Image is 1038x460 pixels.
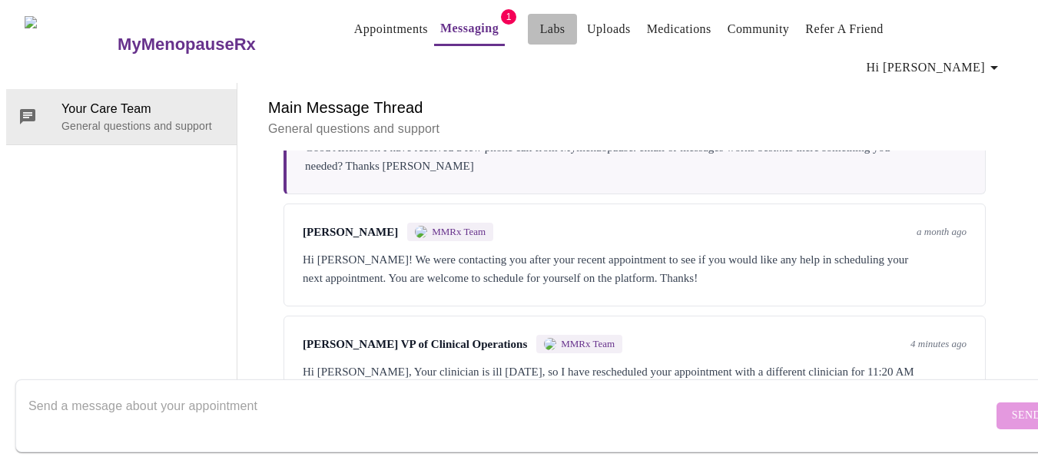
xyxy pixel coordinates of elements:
span: [PERSON_NAME] [303,226,398,239]
button: Refer a Friend [799,14,890,45]
span: Your Care Team [61,100,224,118]
span: MMRx Team [432,226,486,238]
a: Appointments [354,18,428,40]
button: Uploads [581,14,637,45]
img: MMRX [544,338,556,350]
button: Appointments [348,14,434,45]
button: Messaging [434,13,505,46]
button: Community [721,14,796,45]
p: General questions and support [268,120,1001,138]
a: Refer a Friend [805,18,884,40]
span: Hi [PERSON_NAME] [867,57,1003,78]
img: MyMenopauseRx Logo [25,16,116,74]
a: Uploads [587,18,631,40]
a: Labs [540,18,565,40]
a: Medications [647,18,711,40]
button: Hi [PERSON_NAME] [861,52,1010,83]
div: Good Afternoon I have received a few phone call from Mymenaopause. email or messages works best..... [305,138,967,175]
div: Hi [PERSON_NAME]! We were contacting you after your recent appointment to see if you would like a... [303,250,967,287]
span: a month ago [917,226,967,238]
h6: Main Message Thread [268,95,1001,120]
img: MMRX [415,226,427,238]
button: Labs [528,14,577,45]
span: 1 [501,9,516,25]
textarea: Send a message about your appointment [28,391,993,440]
div: Your Care TeamGeneral questions and support [6,89,237,144]
div: Hi [PERSON_NAME], Your clinician is ill [DATE], so I have rescheduled your appointment with a dif... [303,362,967,399]
span: [PERSON_NAME] VP of Clinical Operations [303,338,527,351]
a: Community [728,18,790,40]
span: 4 minutes ago [910,338,967,350]
button: Medications [641,14,718,45]
h3: MyMenopauseRx [118,35,256,55]
p: General questions and support [61,118,224,134]
a: MyMenopauseRx [116,18,317,71]
span: MMRx Team [561,338,615,350]
a: Messaging [440,18,499,39]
